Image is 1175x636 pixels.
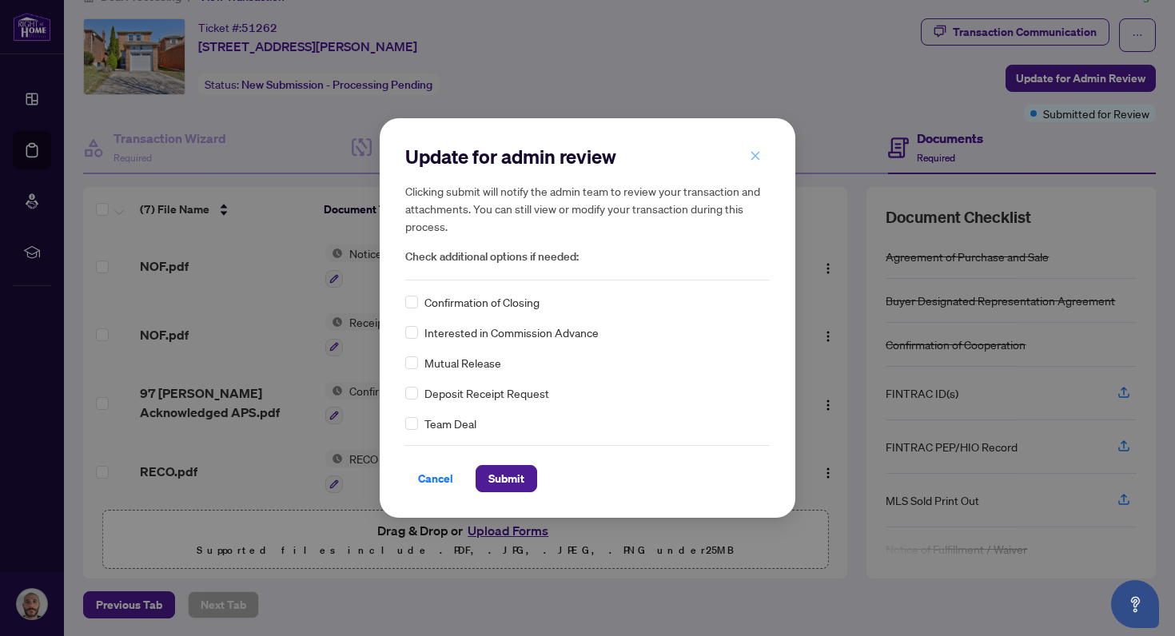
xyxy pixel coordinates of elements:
button: Open asap [1111,580,1159,628]
button: Submit [476,465,537,492]
span: Mutual Release [424,354,501,372]
h2: Update for admin review [405,144,770,169]
span: Interested in Commission Advance [424,324,599,341]
h5: Clicking submit will notify the admin team to review your transaction and attachments. You can st... [405,182,770,235]
span: Confirmation of Closing [424,293,540,311]
span: close [750,150,761,161]
span: Team Deal [424,415,476,432]
span: Submit [488,466,524,491]
button: Cancel [405,465,466,492]
span: Deposit Receipt Request [424,384,549,402]
span: Check additional options if needed: [405,248,770,266]
span: Cancel [418,466,453,491]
